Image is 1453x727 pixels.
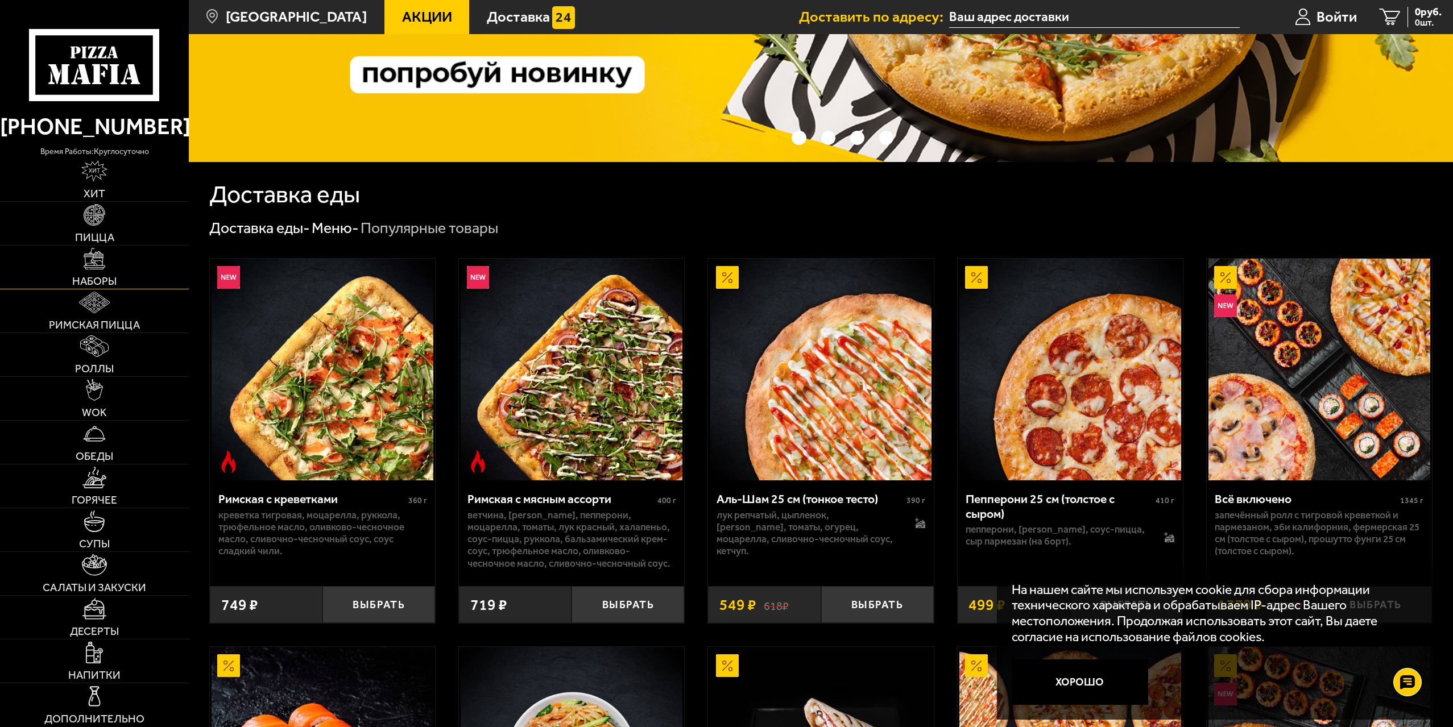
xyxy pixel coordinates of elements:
[792,131,806,146] button: точки переключения
[821,586,934,623] button: Выбрать
[949,7,1240,28] input: Ваш адрес доставки
[850,131,865,146] button: точки переключения
[402,10,452,24] span: Акции
[1215,492,1397,506] div: Всё включено
[209,219,310,237] a: Доставка еды-
[322,586,435,623] button: Выбрать
[226,10,367,24] span: [GEOGRAPHIC_DATA]
[467,450,490,473] img: Острое блюдо
[708,259,933,480] a: АкционныйАль-Шам 25 см (тонкое тесто)
[958,259,1183,480] a: АкционныйПепперони 25 см (толстое с сыром)
[1415,7,1442,18] span: 0 руб.
[1214,294,1237,317] img: Новинка
[1415,18,1442,27] span: 0 шт.
[467,509,676,570] p: ветчина, [PERSON_NAME], пепперони, моцарелла, томаты, лук красный, халапеньо, соус-пицца, руккола...
[968,597,1005,613] span: 499 ₽
[965,654,988,677] img: Акционный
[879,131,894,146] button: точки переключения
[75,363,114,374] span: Роллы
[657,496,676,505] span: 400 г
[572,586,684,623] button: Выбрать
[221,597,258,613] span: 749 ₽
[408,496,427,505] span: 360 г
[799,10,949,24] span: Доставить по адресу:
[1012,659,1148,705] button: Хорошо
[68,670,121,680] span: Напитки
[1208,259,1430,480] img: Всё включено
[763,131,777,146] button: точки переключения
[716,654,739,677] img: Акционный
[717,509,900,558] p: лук репчатый, цыпленок, [PERSON_NAME], томаты, огурец, моцарелла, сливочно-чесночный соус, кетчуп.
[966,492,1153,521] div: Пепперони 25 см (толстое с сыром)
[84,188,105,199] span: Хит
[959,259,1181,480] img: Пепперони 25 см (толстое с сыром)
[217,450,240,473] img: Острое блюдо
[487,10,550,24] span: Доставка
[710,259,932,480] img: Аль-Шам 25 см (тонкое тесто)
[461,259,682,480] img: Римская с мясным ассорти
[552,6,575,29] img: 15daf4d41897b9f0e9f617042186c801.svg
[459,259,684,480] a: НовинкаОстрое блюдоРимская с мясным ассорти
[764,597,789,613] s: 618 ₽
[82,407,107,418] span: WOK
[1214,266,1237,289] img: Акционный
[1317,10,1357,24] span: Войти
[44,713,144,724] span: Дополнительно
[467,492,655,506] div: Римская с мясным ассорти
[470,597,507,613] span: 719 ₽
[719,597,756,613] span: 549 ₽
[70,626,119,637] span: Десерты
[467,266,490,289] img: Новинка
[75,232,114,243] span: Пицца
[906,496,925,505] span: 390 г
[1156,496,1174,505] span: 410 г
[312,219,359,237] a: Меню-
[1207,259,1432,480] a: АкционныйНовинкаВсё включено
[209,182,360,207] h1: Доставка еды
[217,266,240,289] img: Новинка
[218,509,427,558] p: креветка тигровая, моцарелла, руккола, трюфельное масло, оливково-чесночное масло, сливочно-чесно...
[210,259,435,480] a: НовинкаОстрое блюдоРимская с креветками
[1215,509,1423,558] p: Запечённый ролл с тигровой креветкой и пармезаном, Эби Калифорния, Фермерская 25 см (толстое с сы...
[717,492,904,506] div: Аль-Шам 25 см (тонкое тесто)
[72,495,117,505] span: Горячее
[361,218,498,238] div: Популярные товары
[76,451,113,462] span: Обеды
[1400,496,1423,505] span: 1345 г
[217,654,240,677] img: Акционный
[79,538,110,549] span: Супы
[716,266,739,289] img: Акционный
[43,582,146,593] span: Салаты и закуски
[965,266,988,289] img: Акционный
[72,276,117,286] span: Наборы
[218,492,405,506] div: Римская с креветками
[212,259,433,480] img: Римская с креветками
[1012,582,1410,645] p: На нашем сайте мы используем cookie для сбора информации технического характера и обрабатываем IP...
[966,524,1149,548] p: пепперони, [PERSON_NAME], соус-пицца, сыр пармезан (на борт).
[49,319,140,330] span: Римская пицца
[821,131,836,146] button: точки переключения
